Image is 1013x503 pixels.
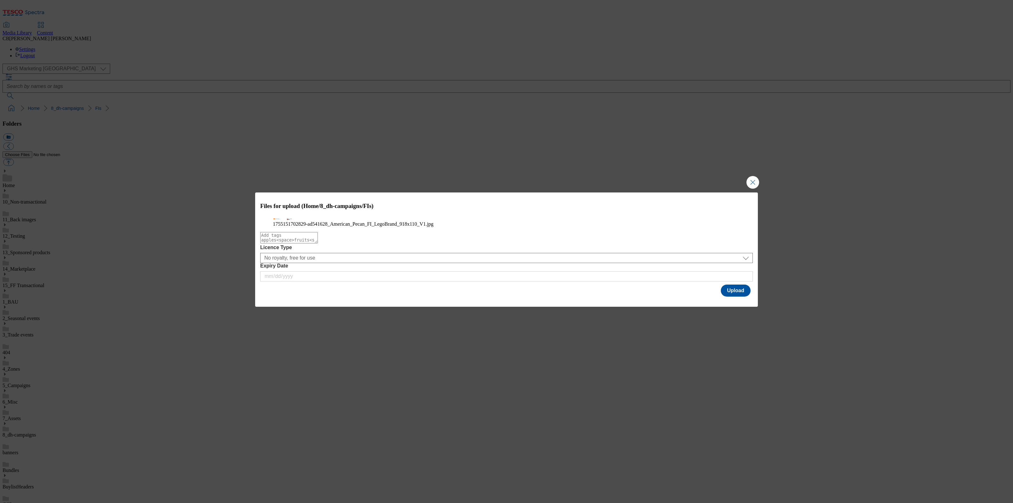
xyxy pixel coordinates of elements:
[260,203,753,210] h3: Files for upload (Home/8_dh-campaigns/FIs)
[260,263,753,269] label: Expiry Date
[721,285,751,297] button: Upload
[273,221,740,227] figcaption: 1755151702829-ad541628_American_Pecan_FI_LegoBrand_918x110_V1.jpg
[255,192,758,307] div: Modal
[273,218,292,220] img: preview
[746,176,759,189] button: Close Modal
[260,245,753,250] label: Licence Type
